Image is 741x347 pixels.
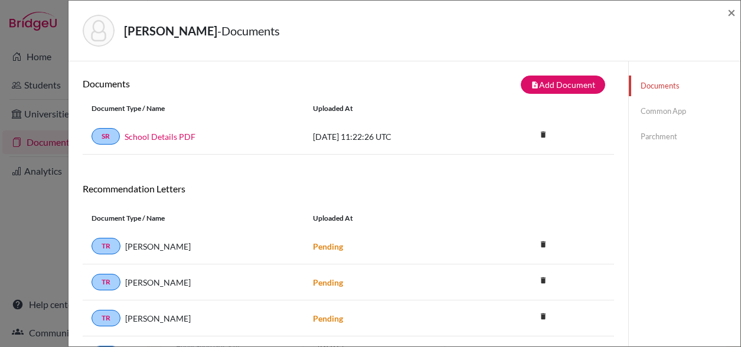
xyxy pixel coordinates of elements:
[629,126,740,147] a: Parchment
[313,277,343,287] strong: Pending
[92,310,120,326] a: TR
[629,76,740,96] a: Documents
[629,101,740,122] a: Common App
[83,213,304,224] div: Document Type / Name
[125,130,195,143] a: School Details PDF
[534,127,552,143] a: delete
[521,76,605,94] button: note_addAdd Document
[534,271,552,289] i: delete
[531,81,539,89] i: note_add
[92,238,120,254] a: TR
[83,103,304,114] div: Document Type / Name
[124,24,217,38] strong: [PERSON_NAME]
[83,183,614,194] h6: Recommendation Letters
[534,273,552,289] a: delete
[92,128,120,145] a: SR
[125,240,191,253] span: [PERSON_NAME]
[727,5,736,19] button: Close
[125,276,191,289] span: [PERSON_NAME]
[92,274,120,290] a: TR
[217,24,280,38] span: - Documents
[313,313,343,323] strong: Pending
[534,235,552,253] i: delete
[534,307,552,325] i: delete
[313,241,343,251] strong: Pending
[534,237,552,253] a: delete
[125,312,191,325] span: [PERSON_NAME]
[534,126,552,143] i: delete
[727,4,736,21] span: ×
[304,103,481,114] div: Uploaded at
[304,130,481,143] div: [DATE] 11:22:26 UTC
[83,78,348,89] h6: Documents
[534,309,552,325] a: delete
[304,213,481,224] div: Uploaded at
